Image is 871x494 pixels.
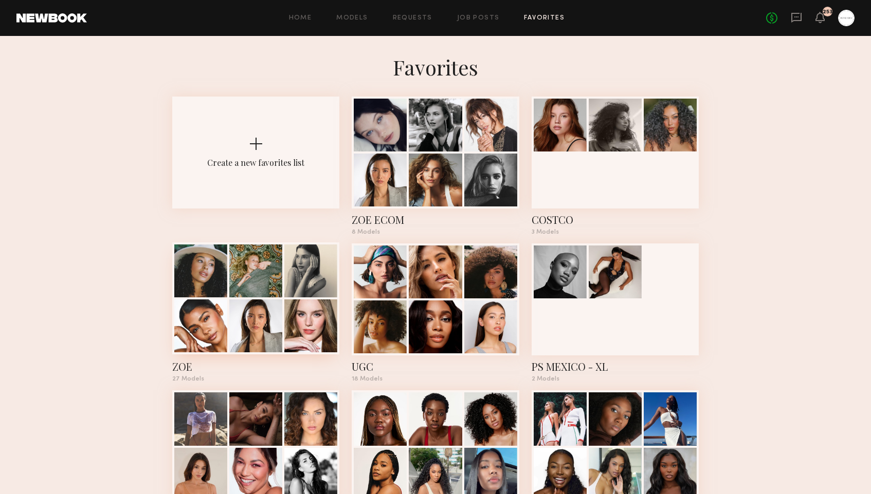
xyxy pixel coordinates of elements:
div: 8 Models [352,229,519,235]
a: ZOE ECOM8 Models [352,97,519,235]
a: COSTCO3 Models [532,97,699,235]
a: PS MEXICO - XL2 Models [532,243,699,382]
div: ZOE [172,359,339,374]
a: Requests [393,15,432,22]
a: UGC18 Models [352,243,519,382]
a: Models [336,15,368,22]
a: Favorites [524,15,565,22]
a: ZOE27 Models [172,243,339,382]
div: 27 Models [172,376,339,382]
div: Create a new favorites list [207,157,304,168]
div: ZOE ECOM [352,213,519,227]
div: 2 Models [532,376,699,382]
div: 3 Models [532,229,699,235]
div: 253 [823,9,832,15]
a: Home [289,15,312,22]
a: Job Posts [457,15,500,22]
div: PS MEXICO - XL [532,359,699,374]
button: Create a new favorites list [172,97,339,243]
div: UGC [352,359,519,374]
div: COSTCO [532,213,699,227]
div: 18 Models [352,376,519,382]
